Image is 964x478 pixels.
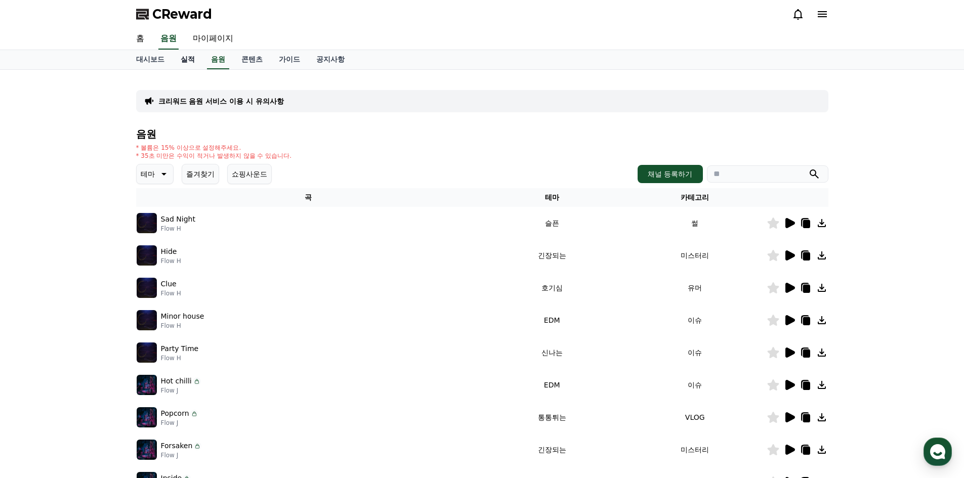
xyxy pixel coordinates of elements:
[185,28,241,50] a: 마이페이지
[161,322,204,330] p: Flow H
[137,375,157,395] img: music
[161,289,181,297] p: Flow H
[173,50,203,69] a: 실적
[161,246,177,257] p: Hide
[623,272,767,304] td: 유머
[136,152,292,160] p: * 35초 미만은 수익이 적거나 발생하지 않을 수 있습니다.
[161,408,189,419] p: Popcorn
[638,165,702,183] button: 채널 등록하기
[137,342,157,363] img: music
[152,6,212,22] span: CReward
[271,50,308,69] a: 가이드
[233,50,271,69] a: 콘텐츠
[161,225,195,233] p: Flow H
[137,213,157,233] img: music
[623,401,767,433] td: VLOG
[128,28,152,50] a: 홈
[308,50,353,69] a: 공지사항
[137,407,157,427] img: music
[128,50,173,69] a: 대시보드
[161,354,199,362] p: Flow H
[480,304,623,336] td: EDM
[137,245,157,266] img: music
[182,164,219,184] button: 즐겨찾기
[156,336,169,344] span: 설정
[623,207,767,239] td: 썰
[158,28,179,50] a: 음원
[141,167,155,181] p: 테마
[136,144,292,152] p: * 볼륨은 15% 이상으로 설정해주세요.
[137,278,157,298] img: music
[161,343,199,354] p: Party Time
[480,272,623,304] td: 호기심
[161,279,177,289] p: Clue
[161,376,192,386] p: Hot chilli
[161,386,201,395] p: Flow J
[32,336,38,344] span: 홈
[480,239,623,272] td: 긴장되는
[623,188,767,207] th: 카테고리
[136,128,828,140] h4: 음원
[161,214,195,225] p: Sad Night
[137,310,157,330] img: music
[480,433,623,466] td: 긴장되는
[136,164,174,184] button: 테마
[227,164,272,184] button: 쇼핑사운드
[480,369,623,401] td: EDM
[131,321,194,346] a: 설정
[158,96,284,106] a: 크리워드 음원 서비스 이용 시 유의사항
[161,419,198,427] p: Flow J
[67,321,131,346] a: 대화
[623,433,767,466] td: 미스터리
[161,451,202,459] p: Flow J
[623,304,767,336] td: 이슈
[480,188,623,207] th: 테마
[136,188,481,207] th: 곡
[480,336,623,369] td: 신나는
[623,369,767,401] td: 이슈
[161,311,204,322] p: Minor house
[207,50,229,69] a: 음원
[136,6,212,22] a: CReward
[3,321,67,346] a: 홈
[623,239,767,272] td: 미스터리
[161,257,181,265] p: Flow H
[93,336,105,344] span: 대화
[480,207,623,239] td: 슬픈
[623,336,767,369] td: 이슈
[161,441,193,451] p: Forsaken
[480,401,623,433] td: 통통튀는
[137,440,157,460] img: music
